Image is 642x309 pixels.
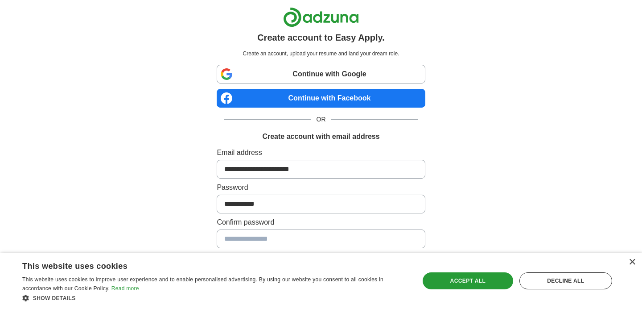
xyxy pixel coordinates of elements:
[22,258,386,271] div: This website uses cookies
[217,65,425,84] a: Continue with Google
[22,276,383,292] span: This website uses cookies to improve user experience and to enable personalised advertising. By u...
[423,272,513,289] div: Accept all
[22,293,408,302] div: Show details
[257,31,385,44] h1: Create account to Easy Apply.
[218,50,423,58] p: Create an account, upload your resume and land your dream role.
[283,7,359,27] img: Adzuna logo
[217,217,425,228] label: Confirm password
[217,89,425,108] a: Continue with Facebook
[217,182,425,193] label: Password
[33,295,76,301] span: Show details
[262,131,379,142] h1: Create account with email address
[111,285,139,292] a: Read more, opens a new window
[311,115,331,124] span: OR
[217,147,425,158] label: Email address
[519,272,612,289] div: Decline all
[629,259,635,266] div: Close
